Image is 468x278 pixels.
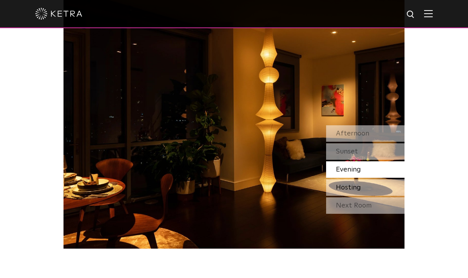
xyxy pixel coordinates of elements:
[406,10,416,20] img: search icon
[336,130,369,137] span: Afternoon
[336,184,361,191] span: Hosting
[424,10,433,17] img: Hamburger%20Nav.svg
[35,8,82,20] img: ketra-logo-2019-white
[336,166,361,173] span: Evening
[336,148,358,155] span: Sunset
[326,197,405,214] div: Next Room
